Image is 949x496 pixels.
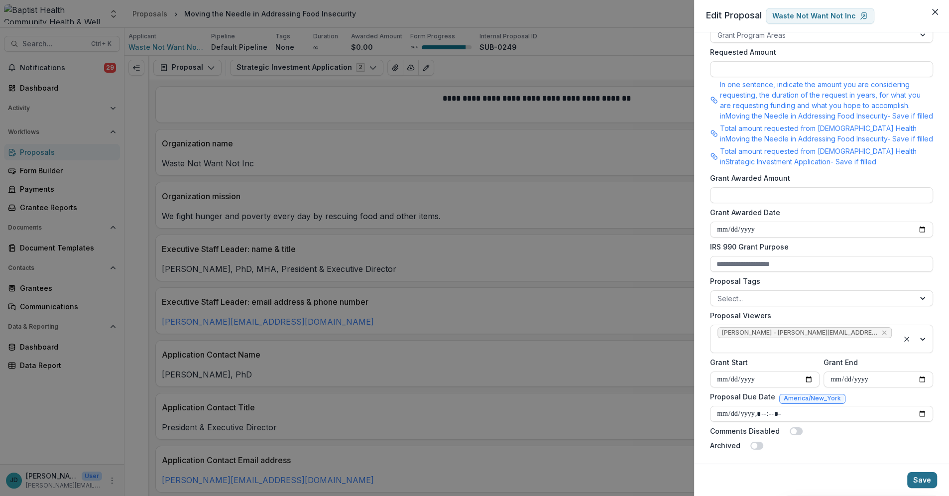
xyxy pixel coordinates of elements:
label: Comments Disabled [710,426,780,436]
label: Grant Start [710,357,814,368]
span: [PERSON_NAME] - [PERSON_NAME][EMAIL_ADDRESS][PERSON_NAME][DOMAIN_NAME] [722,329,877,336]
label: IRS 990 Grant Purpose [710,242,927,252]
label: Grant Awarded Amount [710,173,927,183]
a: Waste Not Want Not Inc [766,8,874,24]
label: Archived [710,440,740,451]
p: Total amount requested from [DEMOGRAPHIC_DATA] Health in Moving the Needle in Addressing Food Ins... [720,123,933,144]
label: Proposal Viewers [710,310,927,321]
div: Remove Jennifer Donahoo - jennifer.donahoo@bmcjax.com [880,328,888,338]
p: Total amount requested from [DEMOGRAPHIC_DATA] Health in Strategic Investment Application - Save ... [720,146,933,167]
button: Save [907,472,937,488]
label: Grant End [824,357,927,368]
label: Proposal Due Date [710,391,775,402]
label: Requested Amount [710,47,927,57]
span: America/New_York [784,395,841,402]
div: Clear selected options [901,333,913,345]
label: Grant Awarded Date [710,207,927,218]
p: Waste Not Want Not Inc [772,12,856,20]
span: Edit Proposal [706,10,762,20]
label: Proposal Tags [710,276,927,286]
p: In one sentence, indicate the amount you are considering requesting, the duration of the request ... [720,79,933,121]
button: Close [927,4,943,20]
